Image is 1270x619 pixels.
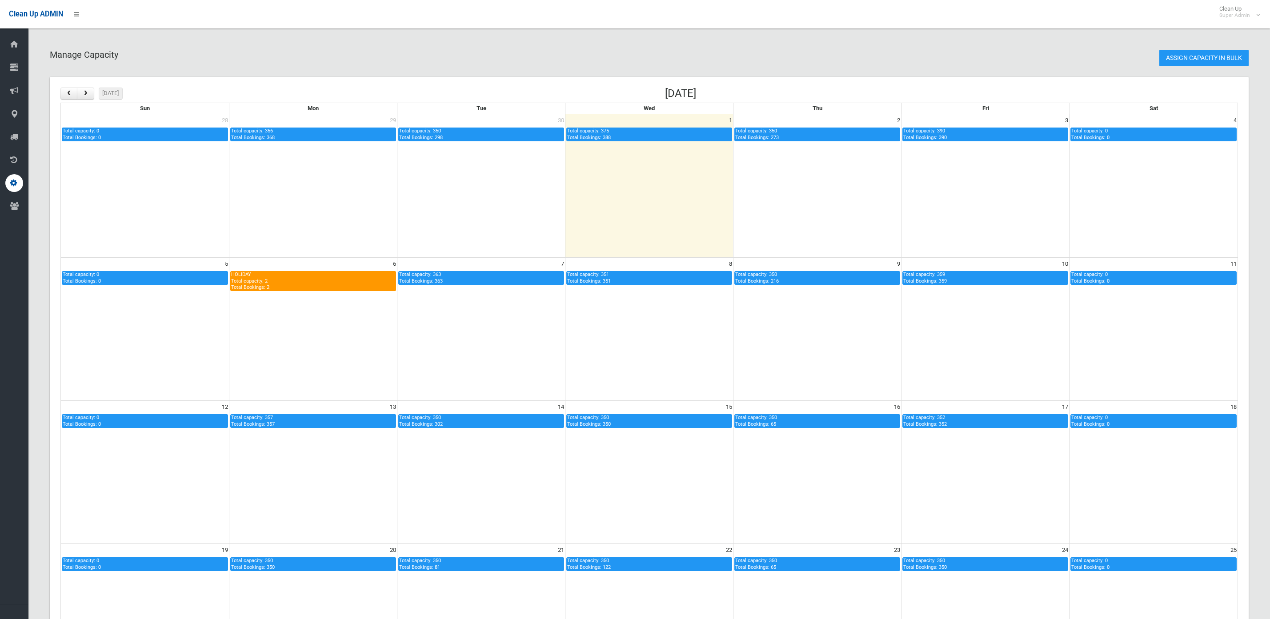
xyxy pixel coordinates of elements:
[903,128,947,140] span: Total capacity: 390 Total Bookings: 390
[903,272,947,284] span: Total capacity: 359 Total Bookings: 359
[1061,401,1069,413] span: 17
[1233,114,1238,127] span: 4
[99,88,123,100] button: [DATE]
[63,272,101,284] span: Total capacity: 0 Total Bookings: 0
[735,128,779,140] span: Total capacity: 350 Total Bookings: 273
[813,105,822,112] span: Thu
[1230,258,1238,270] span: 11
[725,544,733,556] span: 22
[665,88,696,99] h2: [DATE]
[399,128,443,140] span: Total capacity: 350 Total Bookings: 298
[231,272,269,290] span: HOLIDAY Total capacity: 2 Total Bookings: 2
[896,258,901,270] span: 9
[560,258,565,270] span: 7
[1215,5,1259,19] span: Clean Up
[389,401,397,413] span: 13
[557,401,565,413] span: 14
[567,415,611,427] span: Total capacity: 350 Total Bookings: 350
[9,10,63,18] span: Clean Up ADMIN
[399,558,441,570] span: Total capacity: 350 Total Bookings: 81
[982,105,989,112] span: Fri
[1150,105,1158,112] span: Sat
[893,401,901,413] span: 16
[63,128,101,140] span: Total capacity: 0 Total Bookings: 0
[1071,415,1110,427] span: Total capacity: 0 Total Bookings: 0
[728,258,733,270] span: 8
[389,114,397,127] span: 29
[903,558,947,570] span: Total capacity: 350 Total Bookings: 350
[1061,258,1069,270] span: 10
[557,544,565,556] span: 21
[567,558,611,570] span: Total capacity: 350 Total Bookings: 122
[903,415,947,427] span: Total capacity: 352 Total Bookings: 352
[896,114,901,127] span: 2
[399,415,443,427] span: Total capacity: 350 Total Bookings: 302
[735,272,779,284] span: Total capacity: 350 Total Bookings: 216
[399,272,443,284] span: Total capacity: 363 Total Bookings: 363
[725,401,733,413] span: 15
[1071,128,1110,140] span: Total capacity: 0 Total Bookings: 0
[557,114,565,127] span: 30
[893,544,901,556] span: 23
[308,105,319,112] span: Mon
[63,415,101,427] span: Total capacity: 0 Total Bookings: 0
[231,558,275,570] span: Total capacity: 350 Total Bookings: 350
[644,105,655,112] span: Wed
[1230,544,1238,556] span: 25
[140,105,150,112] span: Sun
[221,114,229,127] span: 28
[1071,272,1110,284] span: Total capacity: 0 Total Bookings: 0
[1064,114,1069,127] span: 3
[224,258,229,270] span: 5
[1219,12,1250,19] small: Super Admin
[1061,544,1069,556] span: 24
[567,128,611,140] span: Total capacity: 375 Total Bookings: 388
[1230,401,1238,413] span: 18
[567,272,611,284] span: Total capacity: 351 Total Bookings: 351
[63,558,101,570] span: Total capacity: 0 Total Bookings: 0
[221,401,229,413] span: 12
[1071,558,1110,570] span: Total capacity: 0 Total Bookings: 0
[50,49,118,60] span: Manage Capacity
[392,258,397,270] span: 6
[728,114,733,127] span: 1
[735,558,777,570] span: Total capacity: 350 Total Bookings: 65
[735,415,777,427] span: Total capacity: 350 Total Bookings: 65
[231,128,275,140] span: Total capacity: 356 Total Bookings: 368
[389,544,397,556] span: 20
[231,415,275,427] span: Total capacity: 357 Total Bookings: 357
[1159,50,1249,66] a: Assign Capacity in Bulk
[221,544,229,556] span: 19
[477,105,486,112] span: Tue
